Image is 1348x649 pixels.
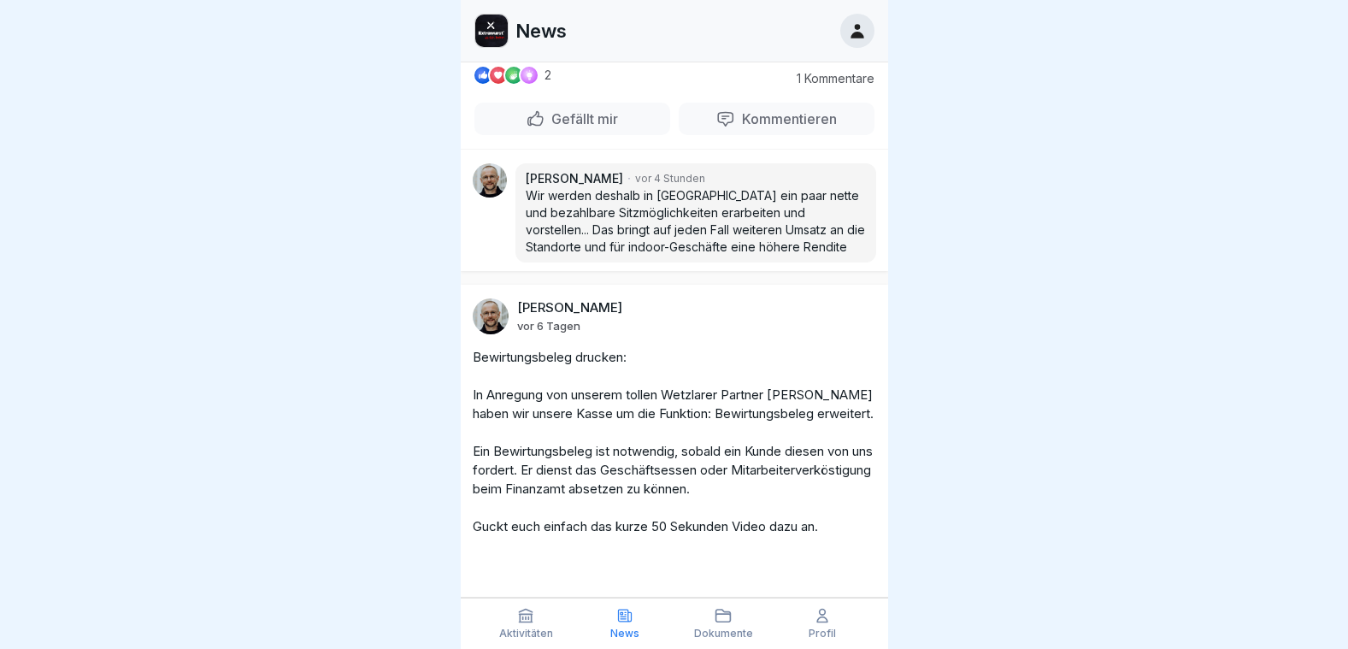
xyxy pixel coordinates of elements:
p: News [610,628,639,640]
p: Profil [809,628,836,640]
p: Dokumente [694,628,753,640]
p: [PERSON_NAME] [517,300,622,316]
p: vor 4 Stunden [635,171,705,186]
p: Bewirtungsbeleg drucken: In Anregung von unserem tollen Wetzlarer Partner [PERSON_NAME] haben wir... [473,348,876,536]
p: 2 [544,68,551,82]
p: [PERSON_NAME] [526,170,623,187]
p: News [515,20,567,42]
p: Kommentieren [735,110,837,127]
p: 1 Kommentare [780,72,874,86]
p: Gefällt mir [544,110,618,127]
p: Aktivitäten [499,628,553,640]
p: Wir werden deshalb in [GEOGRAPHIC_DATA] ein paar nette und bezahlbare Sitzmöglichkeiten erarbeite... [526,187,866,256]
img: gjmq4gn0gq16rusbtbfa9wpn.png [475,15,508,47]
p: vor 6 Tagen [517,319,580,333]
